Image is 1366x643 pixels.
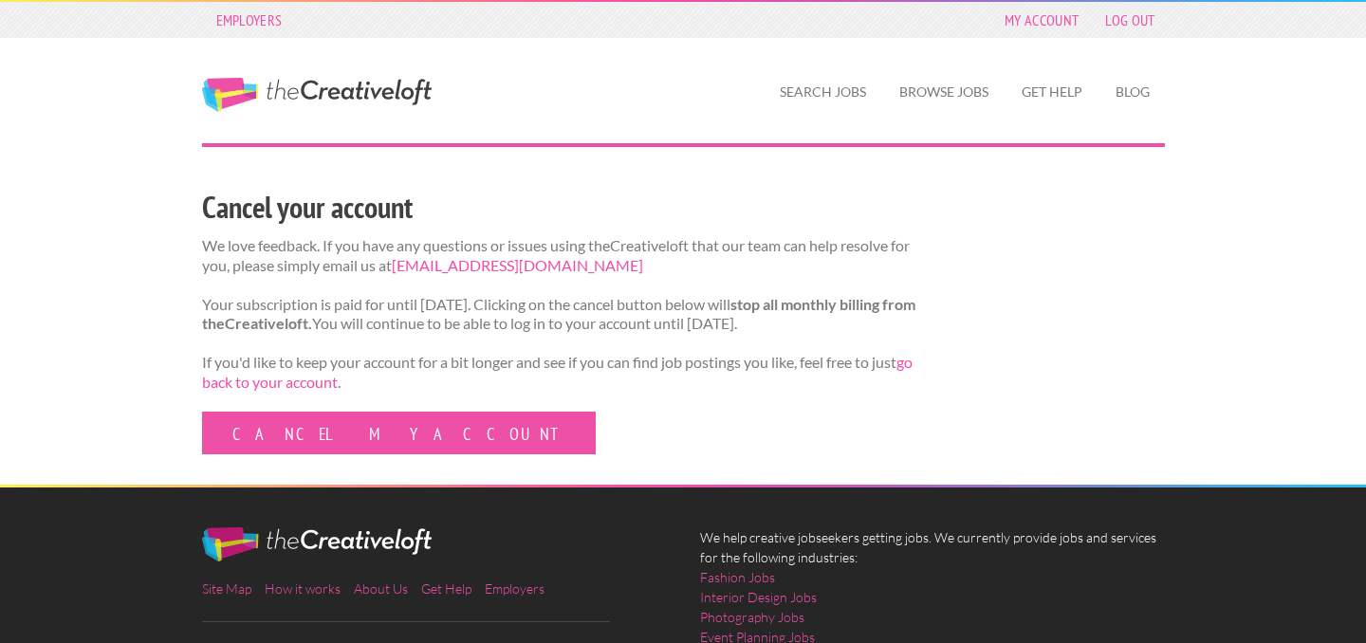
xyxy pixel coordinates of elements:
a: Cancel my account [202,412,596,454]
a: [EMAIL_ADDRESS][DOMAIN_NAME] [392,256,643,274]
a: Fashion Jobs [700,567,775,587]
a: Search Jobs [765,70,881,114]
a: The Creative Loft [202,78,432,112]
p: If you'd like to keep your account for a bit longer and see if you can find job postings you like... [202,353,916,393]
a: Site Map [202,580,251,597]
a: About Us [354,580,408,597]
a: Get Help [1006,70,1098,114]
p: We love feedback. If you have any questions or issues using theCreativeloft that our team can hel... [202,236,916,276]
a: Browse Jobs [884,70,1004,114]
a: My Account [995,7,1088,33]
a: How it works [265,580,341,597]
strong: stop all monthly billing from theCreativeloft. [202,295,915,333]
h2: Cancel your account [202,186,916,229]
p: Your subscription is paid for until [DATE]. Clicking on the cancel button below will You will con... [202,295,916,335]
a: Employers [207,7,292,33]
a: go back to your account [202,353,913,391]
img: The Creative Loft [202,527,432,561]
a: Get Help [421,580,471,597]
a: Log Out [1096,7,1164,33]
a: Interior Design Jobs [700,587,817,607]
a: Photography Jobs [700,607,804,627]
a: Blog [1100,70,1165,114]
a: Employers [485,580,545,597]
